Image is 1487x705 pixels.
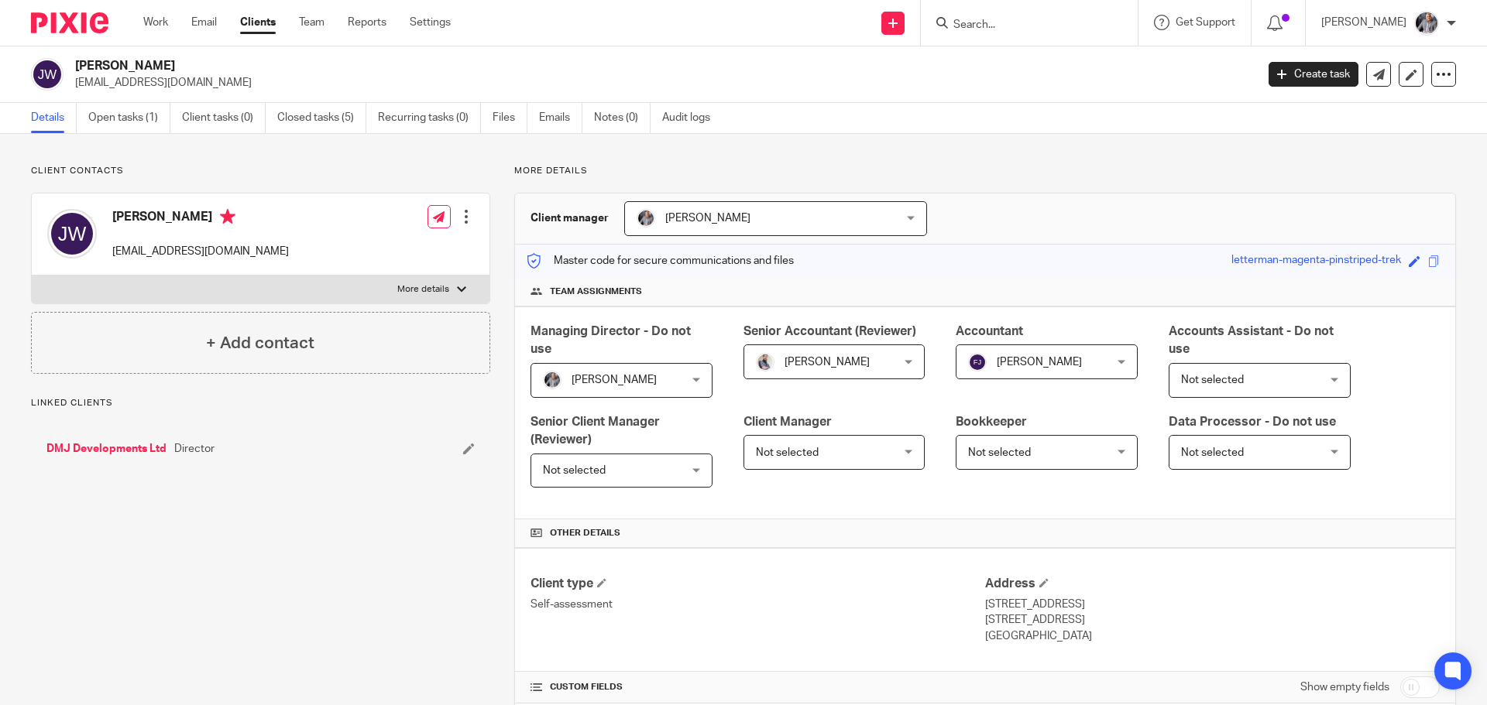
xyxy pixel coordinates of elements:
img: Pixie%2002.jpg [756,353,774,371]
span: Not selected [968,447,1031,458]
span: [PERSON_NAME] [997,357,1082,368]
h4: CUSTOM FIELDS [531,681,985,693]
span: Not selected [756,447,819,458]
h4: [PERSON_NAME] [112,209,289,228]
span: Other details [550,527,620,539]
a: Work [143,15,168,30]
span: Senior Client Manager (Reviewer) [531,416,660,446]
a: Reports [348,15,386,30]
label: Show empty fields [1300,679,1389,695]
img: -%20%20-%20studio@ingrained.co.uk%20for%20%20-20220223%20at%20101413%20-%201W1A2026.jpg [1414,11,1439,36]
h3: Client manager [531,210,609,226]
span: Senior Accountant (Reviewer) [743,325,916,337]
span: [PERSON_NAME] [665,213,750,224]
span: Client Manager [743,416,832,428]
i: Primary [220,209,235,224]
span: Not selected [543,465,606,476]
p: [EMAIL_ADDRESS][DOMAIN_NAME] [112,244,289,259]
p: [EMAIL_ADDRESS][DOMAIN_NAME] [75,75,1245,91]
span: Accounts Assistant - Do not use [1169,325,1334,355]
img: svg%3E [31,58,64,91]
a: Recurring tasks (0) [378,103,481,133]
p: Master code for secure communications and files [527,253,794,269]
h4: + Add contact [206,331,314,355]
div: letterman-magenta-pinstriped-trek [1231,252,1401,270]
span: Data Processor - Do not use [1169,416,1336,428]
span: Not selected [1181,447,1244,458]
img: svg%3E [968,353,987,371]
span: Not selected [1181,375,1244,385]
span: [PERSON_NAME] [572,375,657,385]
a: Team [299,15,325,30]
p: Self-assessment [531,597,985,612]
p: [STREET_ADDRESS] [985,597,1440,612]
p: Client contacts [31,165,490,177]
p: Linked clients [31,397,490,409]
p: More details [397,283,449,296]
h4: Address [985,576,1440,592]
img: svg%3E [47,209,97,258]
a: Files [493,103,527,133]
img: -%20%20-%20studio@ingrained.co.uk%20for%20%20-20220223%20at%20101413%20-%201W1A2026.jpg [543,371,561,389]
a: Details [31,103,77,133]
input: Search [952,19,1091,33]
p: [PERSON_NAME] [1321,15,1406,30]
a: Create task [1269,62,1358,87]
p: [GEOGRAPHIC_DATA] [985,628,1440,644]
a: Open tasks (1) [88,103,170,133]
span: [PERSON_NAME] [785,357,870,368]
img: Pixie [31,12,108,33]
h2: [PERSON_NAME] [75,58,1011,74]
a: Emails [539,103,582,133]
span: Get Support [1176,17,1235,28]
span: Team assignments [550,286,642,298]
a: Notes (0) [594,103,651,133]
p: [STREET_ADDRESS] [985,612,1440,628]
a: Clients [240,15,276,30]
span: Bookkeeper [956,416,1027,428]
span: Managing Director - Do not use [531,325,691,355]
a: Email [191,15,217,30]
a: Audit logs [662,103,722,133]
img: -%20%20-%20studio@ingrained.co.uk%20for%20%20-20220223%20at%20101413%20-%201W1A2026.jpg [637,209,655,228]
a: Client tasks (0) [182,103,266,133]
span: Accountant [956,325,1023,337]
a: DMJ Developments Ltd [46,441,167,457]
a: Closed tasks (5) [277,103,366,133]
h4: Client type [531,576,985,592]
span: Director [174,441,215,457]
a: Settings [410,15,451,30]
p: More details [514,165,1456,177]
